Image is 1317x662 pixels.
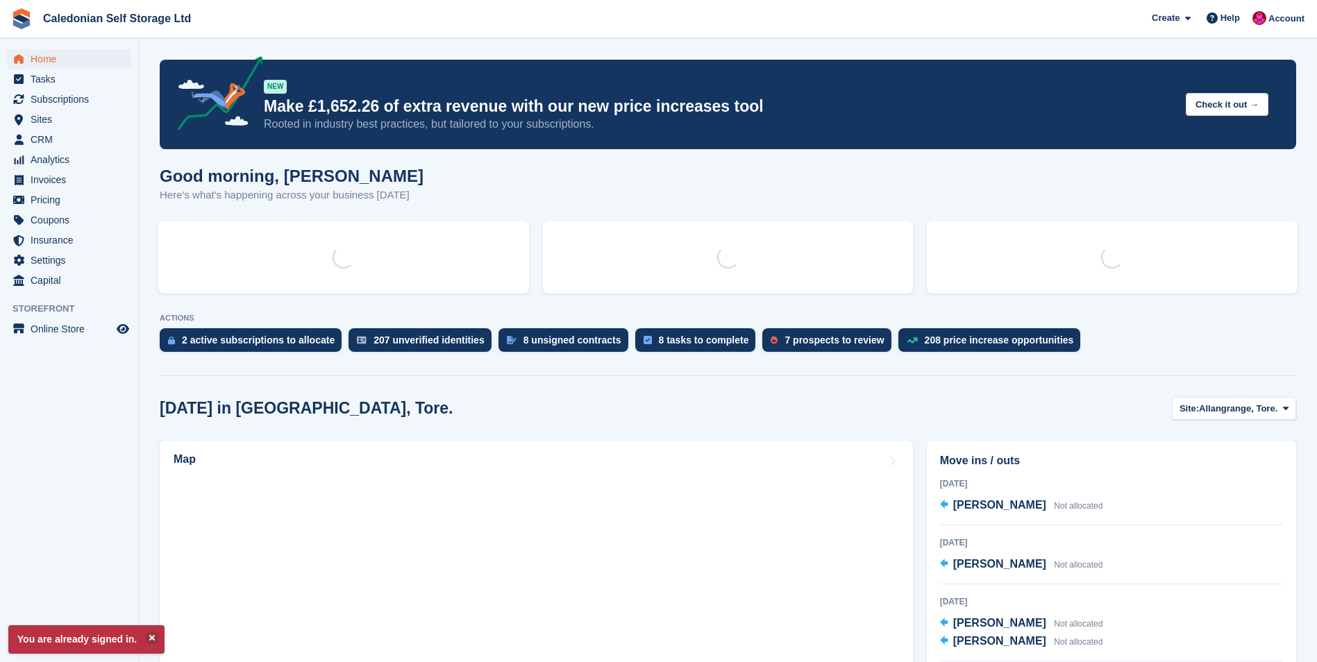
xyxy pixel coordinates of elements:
button: Site: Allangrange, Tore. [1172,397,1296,420]
span: Storefront [12,302,138,316]
div: NEW [264,80,287,94]
span: Allangrange, Tore. [1199,402,1277,416]
div: 2 active subscriptions to allocate [182,334,335,346]
div: 208 price increase opportunities [925,334,1074,346]
a: menu [7,190,131,210]
a: 8 tasks to complete [635,328,763,359]
a: menu [7,271,131,290]
img: stora-icon-8386f47178a22dfd0bd8f6a31ec36ba5ce8667c1dd55bd0f319d3a0aa187defe.svg [11,8,32,29]
span: Invoices [31,170,114,189]
a: 2 active subscriptions to allocate [160,328,349,359]
a: menu [7,49,131,69]
img: price-adjustments-announcement-icon-8257ccfd72463d97f412b2fc003d46551f7dbcb40ab6d574587a9cd5c0d94... [166,56,263,135]
a: Caledonian Self Storage Ltd [37,7,196,30]
img: prospect-51fa495bee0391a8d652442698ab0144808aea92771e9ea1ae160a38d050c398.svg [771,336,778,344]
a: menu [7,170,131,189]
div: 8 unsigned contracts [523,334,621,346]
p: ACTIONS [160,314,1296,323]
a: menu [7,130,131,149]
div: [DATE] [940,536,1283,549]
span: Online Store [31,319,114,339]
a: [PERSON_NAME] Not allocated [940,556,1103,574]
span: [PERSON_NAME] [953,635,1046,647]
span: Settings [31,251,114,270]
span: Subscriptions [31,90,114,109]
img: contract_signature_icon-13c848040528278c33f63329250d36e43548de30e8caae1d1a13099fd9432cc5.svg [507,336,517,344]
span: Sites [31,110,114,129]
a: [PERSON_NAME] Not allocated [940,633,1103,651]
span: Create [1152,11,1180,25]
div: [DATE] [940,595,1283,608]
span: [PERSON_NAME] [953,558,1046,570]
h1: Good morning, [PERSON_NAME] [160,167,423,185]
a: menu [7,230,131,250]
div: 8 tasks to complete [659,334,749,346]
h2: Move ins / outs [940,452,1283,469]
span: Help [1220,11,1240,25]
span: Account [1268,12,1305,26]
a: [PERSON_NAME] Not allocated [940,497,1103,515]
span: Not allocated [1054,560,1102,570]
a: 208 price increase opportunities [898,328,1088,359]
div: 207 unverified identities [374,334,485,346]
img: price_increase_opportunities-93ffe204e8149a01c8c9dc8f82e8f89637d9d84a8eef4429ea346261dce0b2c0.svg [907,337,918,343]
span: [PERSON_NAME] [953,499,1046,511]
span: Coupons [31,210,114,230]
button: Check it out → [1186,93,1268,116]
span: Insurance [31,230,114,250]
a: 207 unverified identities [349,328,498,359]
a: menu [7,69,131,89]
h2: [DATE] in [GEOGRAPHIC_DATA], Tore. [160,399,453,418]
a: 7 prospects to review [762,328,898,359]
img: task-75834270c22a3079a89374b754ae025e5fb1db73e45f91037f5363f120a921f8.svg [644,336,652,344]
span: Not allocated [1054,619,1102,629]
span: Tasks [31,69,114,89]
span: Not allocated [1054,501,1102,511]
span: CRM [31,130,114,149]
a: Preview store [115,321,131,337]
span: Analytics [31,150,114,169]
a: menu [7,251,131,270]
span: Site: [1180,402,1199,416]
p: Make £1,652.26 of extra revenue with our new price increases tool [264,96,1175,117]
a: menu [7,210,131,230]
p: Here's what's happening across your business [DATE] [160,187,423,203]
a: menu [7,90,131,109]
p: Rooted in industry best practices, but tailored to your subscriptions. [264,117,1175,132]
h2: Map [174,453,196,466]
span: Capital [31,271,114,290]
img: verify_identity-adf6edd0f0f0b5bbfe63781bf79b02c33cf7c696d77639b501bdc392416b5a36.svg [357,336,367,344]
div: 7 prospects to review [785,334,884,346]
img: Donald Mathieson [1252,11,1266,25]
a: menu [7,110,131,129]
span: Not allocated [1054,637,1102,647]
a: [PERSON_NAME] Not allocated [940,615,1103,633]
a: menu [7,150,131,169]
a: 8 unsigned contracts [498,328,635,359]
p: You are already signed in. [8,625,165,654]
img: active_subscription_to_allocate_icon-d502201f5373d7db506a760aba3b589e785aa758c864c3986d89f69b8ff3... [168,336,175,345]
span: [PERSON_NAME] [953,617,1046,629]
a: menu [7,319,131,339]
span: Home [31,49,114,69]
span: Pricing [31,190,114,210]
div: [DATE] [940,477,1283,490]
